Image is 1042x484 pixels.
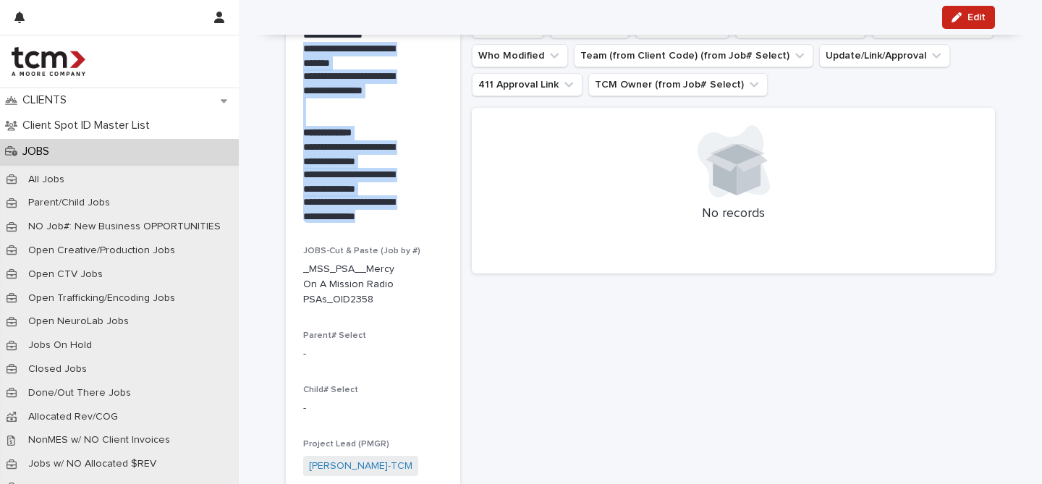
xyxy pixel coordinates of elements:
[967,12,986,22] span: Edit
[17,411,130,423] p: Allocated Rev/COG
[472,73,583,96] button: 411 Approval Link
[819,44,950,67] button: Update/Link/Approval
[17,221,232,233] p: NO Job#: New Business OPPORTUNITIES
[942,6,995,29] button: Edit
[17,292,187,305] p: Open Trafficking/Encoding Jobs
[303,440,389,449] span: Project Lead (PMGR)
[303,401,443,416] p: -
[17,315,140,328] p: Open NeuroLab Jobs
[17,387,143,399] p: Done/Out There Jobs
[574,44,813,67] button: Team (from Client Code) (from Job# Select)
[17,93,78,107] p: CLIENTS
[309,459,412,474] a: [PERSON_NAME]-TCM
[17,174,76,186] p: All Jobs
[17,197,122,209] p: Parent/Child Jobs
[17,458,168,470] p: Jobs w/ NO Allocated $REV
[303,386,358,394] span: Child# Select
[17,119,161,132] p: Client Spot ID Master List
[17,363,98,375] p: Closed Jobs
[489,206,978,222] p: No records
[303,347,443,362] p: -
[303,331,366,340] span: Parent# Select
[12,47,85,76] img: 4hMmSqQkux38exxPVZHQ
[17,434,182,446] p: NonMES w/ NO Client Invoices
[17,145,61,158] p: JOBS
[472,44,568,67] button: Who Modified
[588,73,768,96] button: TCM Owner (from Job# Select)
[17,339,103,352] p: Jobs On Hold
[303,262,408,307] p: _MSS_PSA__Mercy On A Mission Radio PSAs_OID2358
[303,247,420,255] span: JOBS-Cut & Paste (Job by #)
[17,268,114,281] p: Open CTV Jobs
[17,245,187,257] p: Open Creative/Production Jobs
